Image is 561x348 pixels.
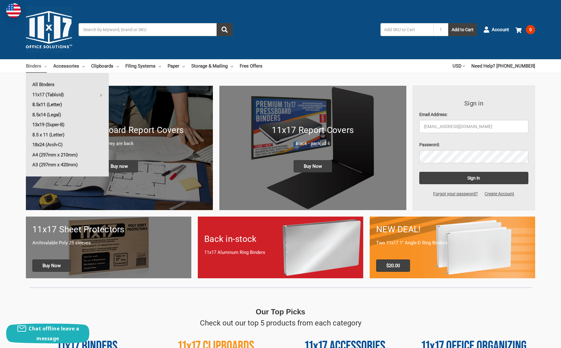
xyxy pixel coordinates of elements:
[26,150,109,160] a: A4 (297mm x 210mm)
[526,25,535,34] span: 0
[91,59,119,73] a: Clipboards
[79,23,233,36] input: Search by keyword, brand or SKU
[376,223,529,236] h1: NEW DEAL!
[32,140,206,147] p: They are back
[26,6,72,53] img: 11x17.com
[471,59,535,73] a: Need Help? [PHONE_NUMBER]
[26,120,109,130] a: 13x19 (Super-B)
[191,59,233,73] a: Storage & Mailing
[29,325,79,342] span: Chat offline leave a message
[26,80,109,89] a: All Binders
[430,191,481,197] a: Forgot your password?
[453,59,465,73] a: USD
[200,317,361,329] p: Check out our top 5 products from each category
[26,90,109,100] a: 11x17 (Tabloid)
[26,86,213,210] img: New 11x17 Pressboard Binders
[26,86,213,210] a: New 11x17 Pressboard Binders 11x17 Pressboard Report Covers They are back Buy now
[204,233,357,246] h1: Back in-stock
[125,59,161,73] a: Filing Systems
[32,223,185,236] h1: 11x17 Sheet Protectors
[419,99,529,108] h3: Sign in
[6,324,89,343] button: Chat offline leave a message
[26,59,47,73] a: Binders
[32,259,71,272] span: Buy Now
[448,23,477,36] button: Add to Cart
[515,22,535,38] a: 0
[26,100,109,110] a: 8.5x11 (Letter)
[294,160,332,172] span: Buy Now
[26,140,109,150] a: 18x24 (Arch-C)
[376,239,529,246] p: Two 11x17 1" Angle-D Ring Binders
[168,59,185,73] a: Paper
[32,239,185,246] p: Archivalable Poly 25 sleeves
[219,86,406,210] img: 11x17 Report Covers
[226,140,400,147] p: Black - pack of 6
[419,172,529,184] input: Sign in
[100,160,138,172] span: Buy now
[240,59,262,73] a: Free Offers
[376,259,410,272] span: $20.00
[198,217,363,278] a: Back in-stock 11x17 Aluminum Ring Binders
[32,124,206,137] h1: 11x17 Pressboard Report Covers
[219,86,406,210] a: 11x17 Report Covers 11x17 Report Covers Black - pack of 6 Buy Now
[226,124,400,137] h1: 11x17 Report Covers
[419,111,529,118] label: Email Address:
[419,142,529,148] label: Password:
[6,3,21,18] img: duty and tax information for United States
[26,217,191,278] a: 11x17 sheet protectors 11x17 Sheet Protectors Archivalable Poly 25 sleeves Buy Now
[26,160,109,170] a: A3 (297mm x 420mm)
[26,130,109,140] a: 8.5 x 11 (Letter)
[481,191,518,197] a: Create Account
[256,306,305,317] p: Our Top Picks
[204,249,357,256] p: 11x17 Aluminum Ring Binders
[370,217,535,278] a: 11x17 Binder 2-pack only $20.00 NEW DEAL! Two 11x17 1" Angle-D Ring Binders $20.00
[26,110,109,120] a: 8.5x14 (Legal)
[483,22,509,38] a: Account
[53,59,85,73] a: Accessories
[492,26,509,33] span: Account
[380,23,433,36] input: Add SKU to Cart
